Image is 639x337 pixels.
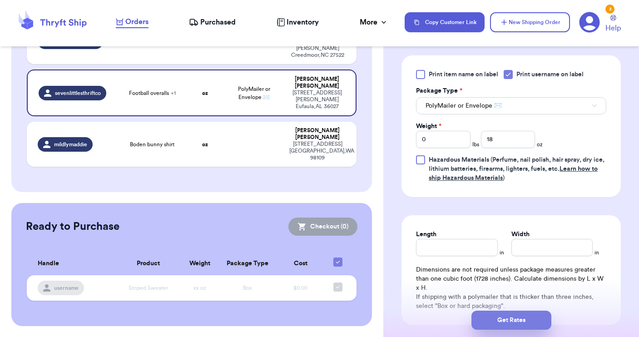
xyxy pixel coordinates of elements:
[416,265,606,311] div: Dimensions are not required unless package measures greater than one cubic foot (1728 inches). Ca...
[202,90,208,96] strong: oz
[289,76,345,89] div: [PERSON_NAME] [PERSON_NAME]
[125,16,149,27] span: Orders
[579,12,600,33] a: 3
[38,259,59,268] span: Handle
[605,23,621,34] span: Help
[605,15,621,34] a: Help
[54,141,87,148] span: mildlymaddie
[277,17,319,28] a: Inventory
[129,89,176,97] span: Football overalls
[287,17,319,28] span: Inventory
[429,157,604,181] span: (Perfume, nail polish, hair spray, dry ice, lithium batteries, firearms, lighters, fuels, etc. )
[219,252,277,275] th: Package Type
[117,252,181,275] th: Product
[26,219,119,234] h2: Ready to Purchase
[293,285,307,291] span: $0.00
[193,285,206,291] span: xx oz
[416,97,606,114] button: PolyMailer or Envelope ✉️
[516,70,584,79] span: Print username on label
[200,17,236,28] span: Purchased
[605,5,614,14] div: 3
[202,142,208,147] strong: oz
[500,249,504,256] span: in
[360,17,388,28] div: More
[130,141,174,148] span: Boden bunny shirt
[429,157,489,163] span: Hazardous Materials
[129,285,168,291] span: Striped Sweater
[426,101,502,110] span: PolyMailer or Envelope ✉️
[55,89,101,97] span: sevenlittlesthriftco
[511,230,530,239] label: Width
[471,311,551,330] button: Get Rates
[416,122,441,131] label: Weight
[490,12,570,32] button: New Shipping Order
[289,38,346,59] div: [STREET_ADDRESS][PERSON_NAME] Creedmoor , NC 27522
[594,249,599,256] span: in
[277,252,325,275] th: Cost
[472,141,479,148] span: lbs
[405,12,485,32] button: Copy Customer Link
[416,230,436,239] label: Length
[171,90,176,96] span: + 1
[238,86,270,100] span: PolyMailer or Envelope ✉️
[289,127,346,141] div: [PERSON_NAME] [PERSON_NAME]
[189,17,236,28] a: Purchased
[289,89,345,110] div: [STREET_ADDRESS][PERSON_NAME] Eufaula , AL 36027
[180,252,219,275] th: Weight
[116,16,149,28] a: Orders
[416,86,462,95] label: Package Type
[289,141,346,161] div: [STREET_ADDRESS] [GEOGRAPHIC_DATA] , WA 98109
[429,70,498,79] span: Print item name on label
[537,141,543,148] span: oz
[288,218,357,236] button: Checkout (0)
[54,284,79,292] span: username
[416,292,606,311] p: If shipping with a polymailer that is thicker than three inches, select "Box or hard packaging".
[243,285,252,291] span: Box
